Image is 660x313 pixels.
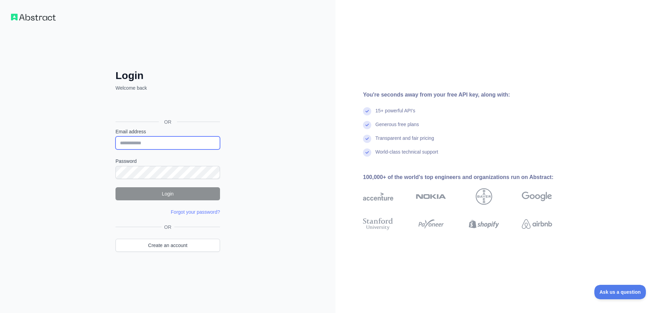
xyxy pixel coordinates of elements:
[416,188,446,205] img: nokia
[363,188,393,205] img: accenture
[522,216,552,232] img: airbnb
[363,216,393,232] img: stanford university
[363,107,371,115] img: check mark
[159,119,177,125] span: OR
[115,158,220,165] label: Password
[416,216,446,232] img: payoneer
[162,224,174,231] span: OR
[363,173,574,181] div: 100,000+ of the world's top engineers and organizations run on Abstract:
[469,216,499,232] img: shopify
[115,85,220,91] p: Welcome back
[375,135,434,148] div: Transparent and fair pricing
[363,91,574,99] div: You're seconds away from your free API key, along with:
[171,209,220,215] a: Forgot your password?
[363,148,371,157] img: check mark
[375,148,438,162] div: World-class technical support
[375,121,419,135] div: Generous free plans
[594,285,646,299] iframe: Toggle Customer Support
[115,187,220,200] button: Login
[112,99,222,114] iframe: Sign in with Google Button
[363,121,371,129] img: check mark
[363,135,371,143] img: check mark
[115,239,220,252] a: Create an account
[375,107,415,121] div: 15+ powerful API's
[476,188,492,205] img: bayer
[11,14,56,21] img: Workflow
[522,188,552,205] img: google
[115,69,220,82] h2: Login
[115,128,220,135] label: Email address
